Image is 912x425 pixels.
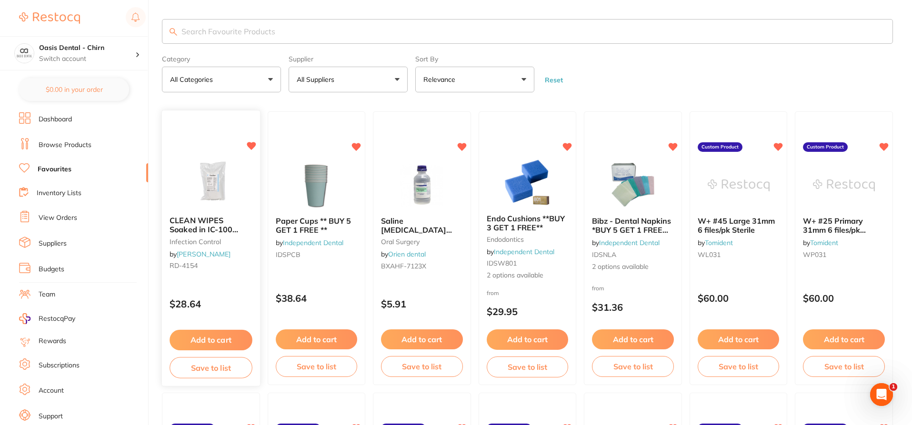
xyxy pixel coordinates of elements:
[276,293,358,304] p: $38.64
[381,216,452,243] span: Saline [MEDICAL_DATA] 0.9%, 500ml Bottle
[39,336,66,346] a: Rewards
[381,217,463,234] b: Saline Sodium Chloride 0.9%, 500ml Bottle
[19,7,80,29] a: Restocq Logo
[705,238,733,247] a: Tomident
[162,67,281,92] button: All Categories
[37,188,81,198] a: Inventory Lists
[813,161,875,209] img: W+ #25 Primary 31mm 6 files/pk Sterile
[276,356,358,377] button: Save to list
[698,238,733,247] span: by
[487,356,569,377] button: Save to list
[708,161,770,209] img: W+ #45 Large 31mm 6 files/pk Sterile
[487,247,554,256] span: by
[803,329,885,349] button: Add to cart
[592,356,674,377] button: Save to list
[39,213,77,223] a: View Orders
[592,302,674,313] p: $31.36
[494,247,554,256] a: Independent Dental
[391,161,453,209] img: Saline Sodium Chloride 0.9%, 500ml Bottle
[39,314,75,324] span: RestocqPay
[592,216,673,252] span: Bibz - Dental Napkins *BUY 5 GET 1 FREE OF THE SAME**PRICE DROP**
[170,250,231,258] span: by
[381,356,463,377] button: Save to list
[415,55,534,63] label: Sort By
[698,216,775,234] span: W+ #45 Large 31mm 6 files/pk Sterile
[487,214,569,232] b: Endo Cushions **BUY 3 GET 1 FREE**
[599,238,660,247] a: Independent Dental
[170,299,252,310] p: $28.64
[39,412,63,421] a: Support
[289,67,408,92] button: All Suppliers
[698,356,780,377] button: Save to list
[19,12,80,24] img: Restocq Logo
[15,44,34,63] img: Oasis Dental - Chirn
[803,293,885,304] p: $60.00
[381,262,426,270] span: BXAHF-7123X
[39,140,91,150] a: Browse Products
[698,250,721,259] span: WL031
[276,217,358,234] b: Paper Cups ** BUY 5 GET 1 FREE **
[170,238,252,246] small: infection control
[487,289,499,297] span: from
[170,357,252,378] button: Save to list
[388,250,426,258] a: Orien dental
[592,285,604,292] span: from
[381,250,426,258] span: by
[170,216,238,243] span: CLEAN WIPES Soaked in IC-100 Refill of 70
[698,329,780,349] button: Add to cart
[170,217,252,234] b: CLEAN WIPES Soaked in IC-100 Refill of 70
[487,271,569,280] span: 2 options available
[487,329,569,349] button: Add to cart
[276,329,358,349] button: Add to cart
[592,250,616,259] span: IDSNLA
[170,75,217,84] p: All Categories
[698,217,780,234] b: W+ #45 Large 31mm 6 files/pk Sterile
[381,298,463,309] p: $5.91
[177,250,231,258] a: [PERSON_NAME]
[890,383,897,391] span: 1
[803,142,848,152] label: Custom Product
[38,165,71,174] a: Favourites
[39,386,64,395] a: Account
[285,161,347,209] img: Paper Cups ** BUY 5 GET 1 FREE **
[276,250,301,259] span: IDSPCB
[19,313,30,324] img: RestocqPay
[39,239,67,248] a: Suppliers
[415,67,534,92] button: Relevance
[698,142,742,152] label: Custom Product
[276,216,351,234] span: Paper Cups ** BUY 5 GET 1 FREE **
[19,313,75,324] a: RestocqPay
[487,259,517,267] span: IDSW801
[592,329,674,349] button: Add to cart
[698,293,780,304] p: $60.00
[423,75,459,84] p: Relevance
[496,159,558,207] img: Endo Cushions **BUY 3 GET 1 FREE**
[19,78,129,101] button: $0.00 in your order
[602,161,664,209] img: Bibz - Dental Napkins *BUY 5 GET 1 FREE OF THE SAME**PRICE DROP**
[592,217,674,234] b: Bibz - Dental Napkins *BUY 5 GET 1 FREE OF THE SAME**PRICE DROP**
[803,250,826,259] span: WP031
[803,216,866,243] span: W+ #25 Primary 31mm 6 files/pk Sterile
[289,55,408,63] label: Supplier
[592,238,660,247] span: by
[283,238,343,247] a: Independent Dental
[542,76,566,84] button: Reset
[180,161,242,209] img: CLEAN WIPES Soaked in IC-100 Refill of 70
[39,54,135,64] p: Switch account
[39,43,135,53] h4: Oasis Dental - Chirn
[803,238,838,247] span: by
[39,115,72,124] a: Dashboard
[39,290,55,299] a: Team
[170,262,198,270] span: RD-4154
[803,217,885,234] b: W+ #25 Primary 31mm 6 files/pk Sterile
[803,356,885,377] button: Save to list
[170,330,252,350] button: Add to cart
[381,329,463,349] button: Add to cart
[487,306,569,317] p: $29.95
[162,55,281,63] label: Category
[162,19,893,44] input: Search Favourite Products
[870,383,893,406] iframe: Intercom live chat
[487,214,565,232] span: Endo Cushions **BUY 3 GET 1 FREE**
[39,265,64,274] a: Budgets
[297,75,338,84] p: All Suppliers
